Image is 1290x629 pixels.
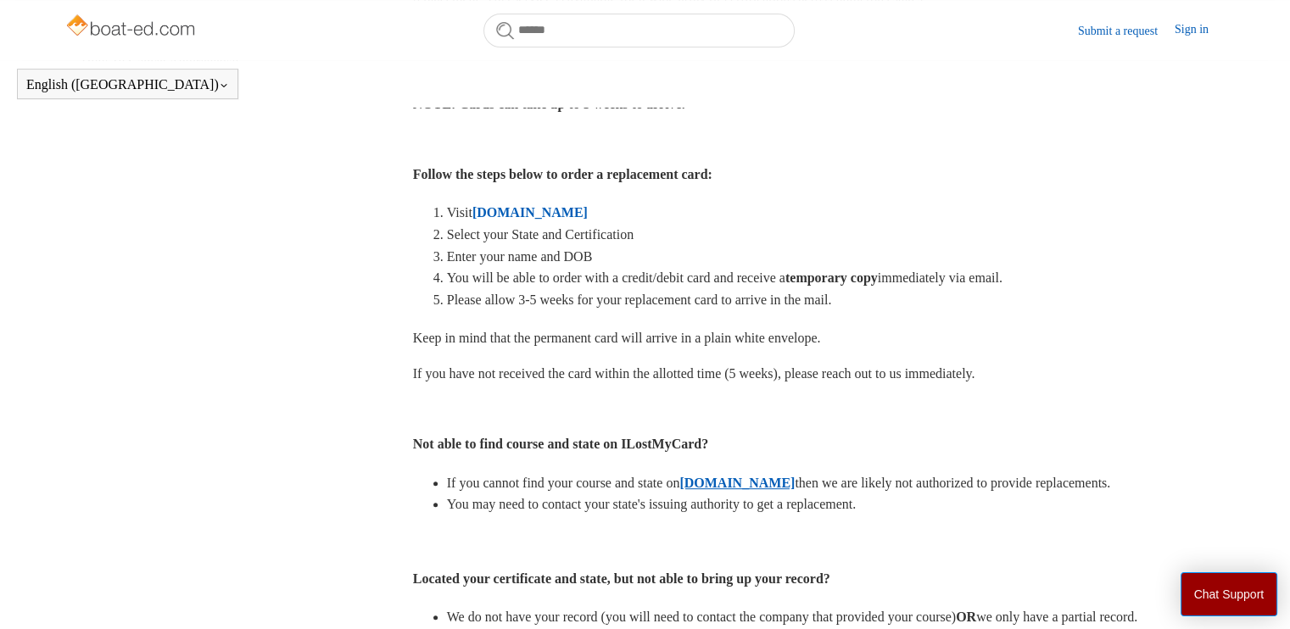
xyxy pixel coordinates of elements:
strong: Not able to find course and state on ILostMyCard? [413,437,708,451]
span: Enter your name and DOB [447,249,593,264]
span: Please allow 3-5 weeks for your replacement card to arrive in the mail. [447,292,832,307]
img: Boat-Ed Help Center home page [64,10,199,44]
span: You will be able to order with a credit/debit card and receive a immediately via email. [447,270,1002,285]
span: We do not have your record (you will need to contact the company that provided your course) we on... [447,610,1137,624]
span: If you cannot find your course and state on [447,476,680,490]
span: Keep in mind that the permanent card will arrive in a plain white envelope. [413,331,821,345]
a: [DOMAIN_NAME] [679,476,795,490]
span: Visit [447,205,472,220]
span: then we are likely not authorized to provide replacements. [795,476,1110,490]
strong: Located your certificate and state, but not able to bring up your record? [413,571,830,586]
span: You may need to contact your state's issuing authority to get a replacement. [447,497,856,511]
strong: temporary copy [785,270,878,285]
button: English ([GEOGRAPHIC_DATA]) [26,77,229,92]
a: Submit a request [1078,22,1175,40]
span: If you have not received the card within the allotted time (5 weeks), please reach out to us imme... [413,366,975,381]
strong: NOTE: Cards can take up to 5 weeks to arrive. [413,97,685,111]
strong: Follow the steps below to order a replacement card: [413,167,712,181]
a: [DOMAIN_NAME] [472,205,588,220]
button: Chat Support [1181,572,1278,616]
input: Search [483,14,795,47]
strong: OR [956,610,976,624]
a: Sign in [1175,20,1226,41]
span: Select your State and Certification [447,227,634,242]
